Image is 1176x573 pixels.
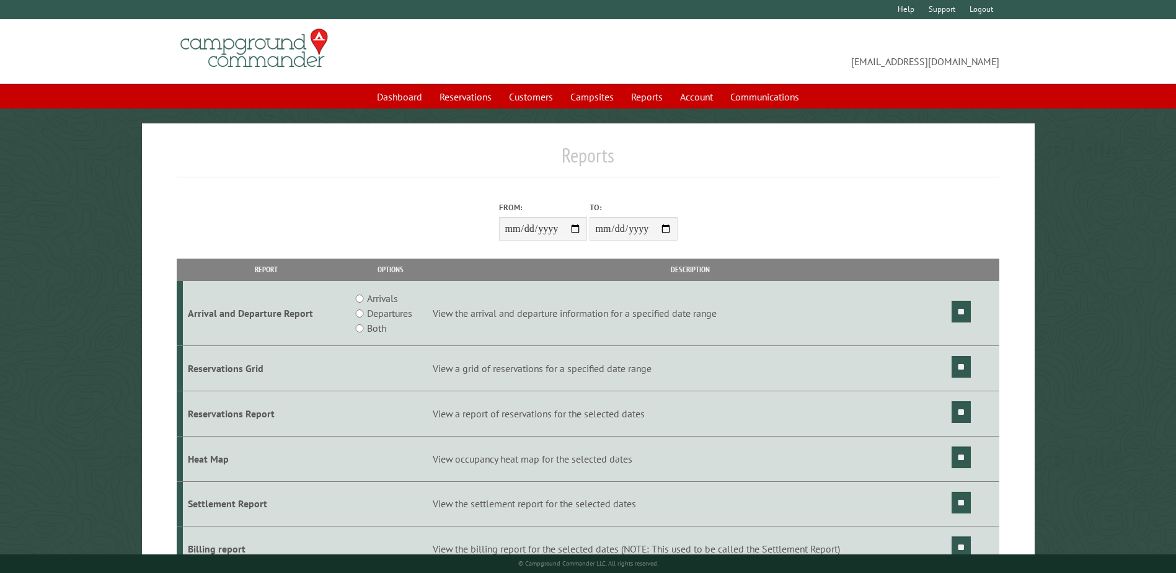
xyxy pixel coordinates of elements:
[183,526,350,572] td: Billing report
[367,306,412,321] label: Departures
[431,391,950,436] td: View a report of reservations for the selected dates
[502,85,560,109] a: Customers
[183,481,350,526] td: Settlement Report
[431,481,950,526] td: View the settlement report for the selected dates
[432,85,499,109] a: Reservations
[183,281,350,346] td: Arrival and Departure Report
[624,85,670,109] a: Reports
[183,346,350,391] td: Reservations Grid
[673,85,720,109] a: Account
[183,436,350,481] td: Heat Map
[499,202,587,213] label: From:
[431,526,950,572] td: View the billing report for the selected dates (NOTE: This used to be called the Settlement Report)
[588,34,999,69] span: [EMAIL_ADDRESS][DOMAIN_NAME]
[590,202,678,213] label: To:
[431,436,950,481] td: View occupancy heat map for the selected dates
[431,259,950,280] th: Description
[563,85,621,109] a: Campsites
[723,85,807,109] a: Communications
[518,559,658,567] small: © Campground Commander LLC. All rights reserved.
[183,391,350,436] td: Reservations Report
[367,321,386,335] label: Both
[350,259,430,280] th: Options
[367,291,398,306] label: Arrivals
[431,346,950,391] td: View a grid of reservations for a specified date range
[183,259,350,280] th: Report
[177,143,999,177] h1: Reports
[177,24,332,73] img: Campground Commander
[369,85,430,109] a: Dashboard
[431,281,950,346] td: View the arrival and departure information for a specified date range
